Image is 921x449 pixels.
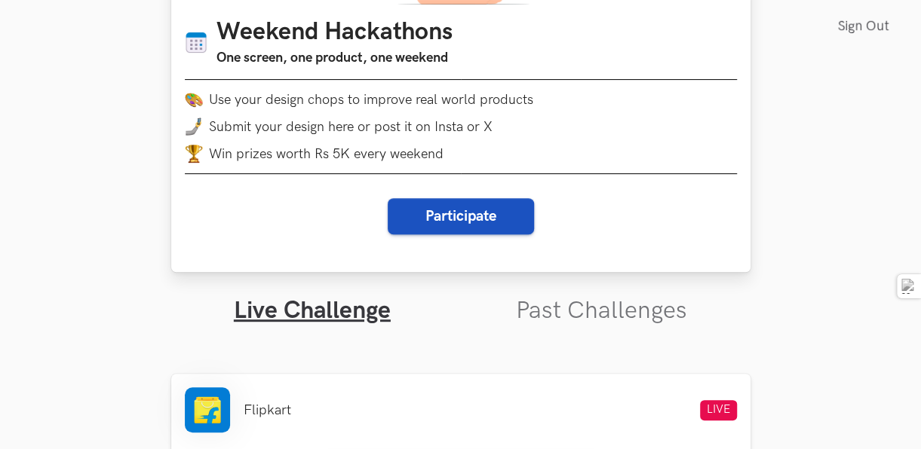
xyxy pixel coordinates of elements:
img: mobile-in-hand.png [185,118,203,136]
a: Sign Out [837,9,897,43]
a: Past Challenges [516,296,687,325]
img: palette.png [185,90,203,108]
ul: Tabs Interface [171,272,751,325]
button: Participate [388,198,534,234]
img: Calendar icon [185,31,207,54]
h3: One screen, one product, one weekend [216,47,453,69]
li: Use your design chops to improve real world products [185,90,737,108]
img: trophy.png [185,145,203,163]
a: Live Challenge [234,296,391,325]
h1: Weekend Hackathons [216,18,453,47]
span: Submit your design here or post it on Insta or X [209,119,493,135]
li: Flipkart [244,402,291,418]
li: Win prizes worth Rs 5K every weekend [185,145,737,163]
span: LIVE [700,400,737,420]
